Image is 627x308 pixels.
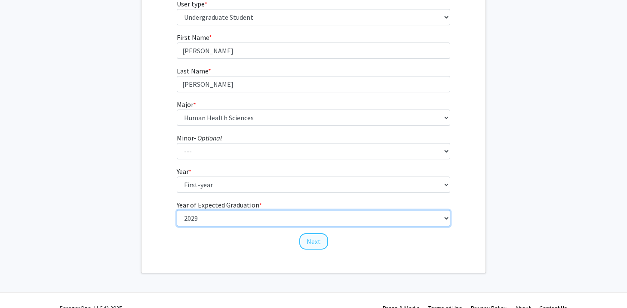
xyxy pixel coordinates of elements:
i: - Optional [194,134,222,142]
label: Major [177,99,196,110]
span: First Name [177,33,209,42]
span: Last Name [177,67,208,75]
button: Next [299,233,328,250]
label: Year of Expected Graduation [177,200,262,210]
iframe: Chat [6,269,37,302]
label: Year [177,166,191,177]
label: Minor [177,133,222,143]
